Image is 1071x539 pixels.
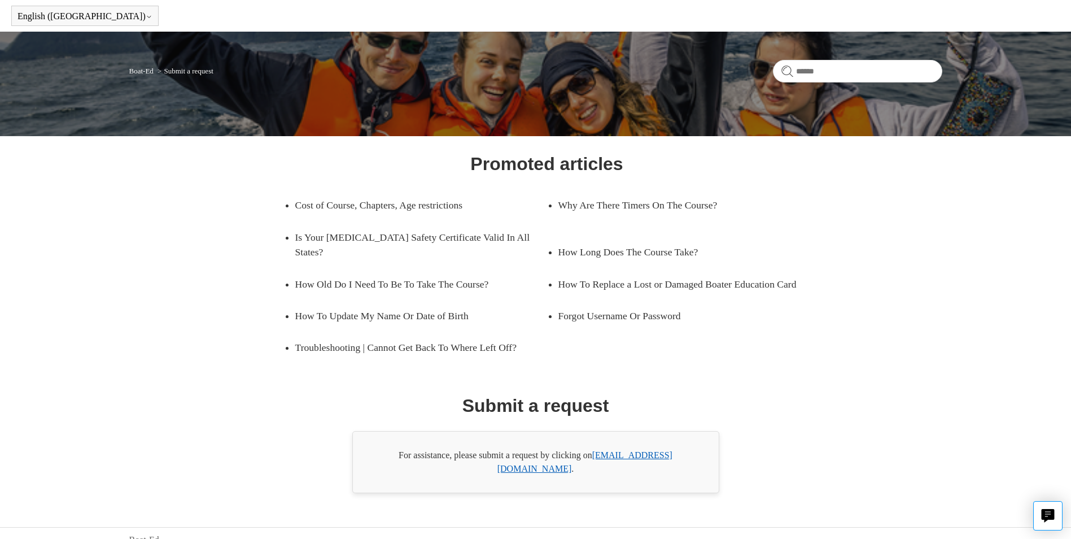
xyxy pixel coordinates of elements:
[352,431,719,493] div: For assistance, please submit a request by clicking on .
[558,268,810,300] a: How To Replace a Lost or Damaged Boater Education Card
[470,150,623,177] h1: Promoted articles
[773,60,942,82] input: Search
[558,236,793,268] a: How Long Does The Course Take?
[295,268,530,300] a: How Old Do I Need To Be To Take The Course?
[155,67,213,75] li: Submit a request
[129,67,154,75] a: Boat-Ed
[462,392,609,419] h1: Submit a request
[295,332,547,363] a: Troubleshooting | Cannot Get Back To Where Left Off?
[295,300,530,332] a: How To Update My Name Or Date of Birth
[295,189,530,221] a: Cost of Course, Chapters, Age restrictions
[558,189,793,221] a: Why Are There Timers On The Course?
[129,67,156,75] li: Boat-Ed
[18,11,152,21] button: English ([GEOGRAPHIC_DATA])
[295,221,547,268] a: Is Your [MEDICAL_DATA] Safety Certificate Valid In All States?
[558,300,793,332] a: Forgot Username Or Password
[1033,501,1063,531] button: Live chat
